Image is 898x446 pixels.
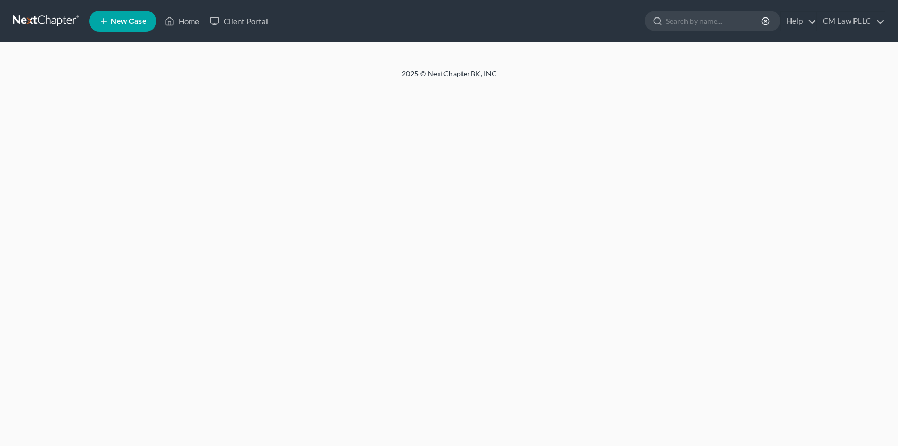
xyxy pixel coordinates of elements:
input: Search by name... [666,11,763,31]
span: New Case [111,17,146,25]
a: Help [781,12,816,31]
a: CM Law PLLC [817,12,885,31]
a: Home [159,12,205,31]
a: Client Portal [205,12,273,31]
div: 2025 © NextChapterBK, INC [147,68,751,87]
